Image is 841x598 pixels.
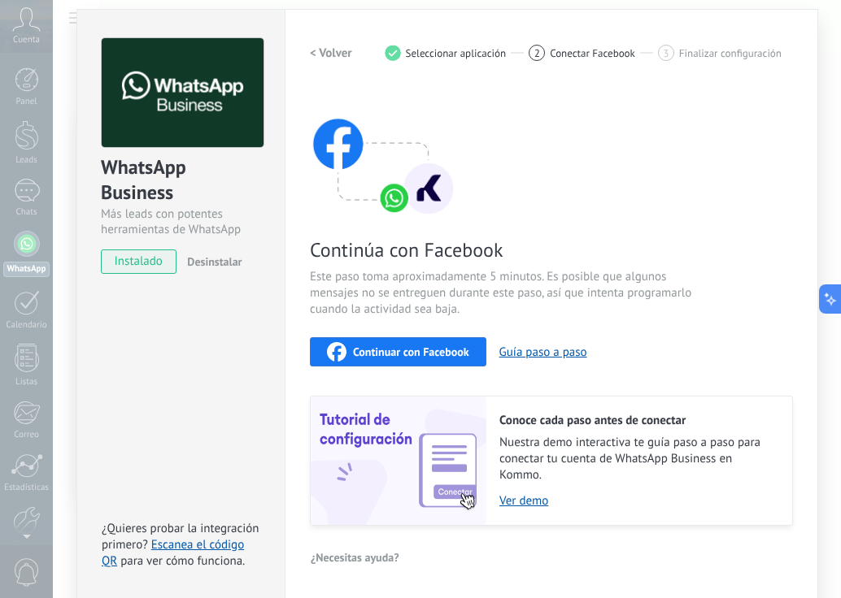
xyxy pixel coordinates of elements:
span: Nuestra demo interactiva te guía paso a paso para conectar tu cuenta de WhatsApp Business en Kommo. [499,435,776,483]
button: Guía paso a paso [499,344,587,360]
span: Conectar Facebook [550,47,635,59]
button: Continuar con Facebook [310,337,486,366]
span: ¿Quieres probar la integración primero? [102,521,259,552]
span: Desinstalar [187,254,242,269]
button: Desinstalar [181,249,242,274]
div: WhatsApp Business [101,154,261,206]
span: 2 [534,46,540,60]
span: Este paso toma aproximadamente 5 minutos. Es posible que algunos mensajes no se entreguen durante... [310,269,697,318]
button: < Volver [310,38,352,67]
h2: Conoce cada paso antes de conectar [499,413,776,428]
span: Finalizar configuración [679,47,782,59]
span: 3 [663,46,669,60]
img: connect with facebook [310,87,456,217]
span: para ver cómo funciona. [120,553,245,569]
span: ¿Necesitas ayuda? [311,552,399,563]
span: Continúa con Facebook [310,237,697,262]
span: Continuar con Facebook [353,346,469,357]
img: logo_main.png [102,38,264,148]
span: Seleccionar aplicación [406,47,507,59]
div: Más leads con potentes herramientas de WhatsApp [101,206,261,237]
h2: < Volver [310,45,352,61]
span: instalado [102,249,176,274]
a: Ver demo [499,493,776,509]
button: ¿Necesitas ayuda? [310,545,400,570]
a: Escanea el código QR [102,537,244,569]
